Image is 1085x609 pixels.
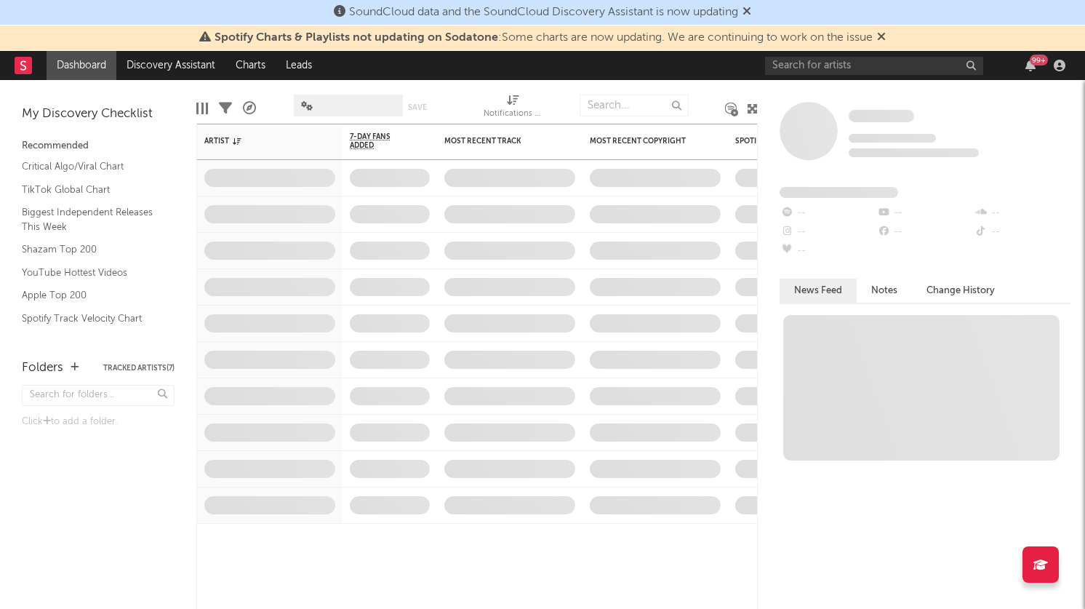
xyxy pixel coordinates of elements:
a: Charts [225,51,276,80]
div: -- [974,204,1070,223]
a: Apple Top 200 [22,287,160,303]
div: Spotify Monthly Listeners [735,137,844,146]
a: TikTok Global Chart [22,182,160,198]
div: Filters [219,87,232,130]
a: Some Artist [849,109,914,124]
button: Notes [857,279,912,303]
a: Biggest Independent Releases This Week [22,204,160,234]
button: Tracked Artists(7) [103,365,175,372]
span: Tracking Since: [DATE] [849,134,936,143]
span: Dismiss [742,7,751,18]
div: Most Recent Track [444,137,553,146]
button: News Feed [780,279,857,303]
div: -- [780,242,876,260]
a: Dashboard [47,51,116,80]
input: Search for folders... [22,385,175,406]
div: -- [780,204,876,223]
span: Spotify Charts & Playlists not updating on Sodatone [215,32,498,44]
div: Notifications (Artist) [484,87,542,130]
a: Recommended For You [22,333,160,349]
span: 7-Day Fans Added [350,132,408,150]
a: Leads [276,51,322,80]
a: YouTube Hottest Videos [22,265,160,281]
div: A&R Pipeline [243,87,256,130]
a: Shazam Top 200 [22,242,160,258]
a: Critical Algo/Viral Chart [22,159,160,175]
span: 0 fans last week [849,148,979,157]
a: Discovery Assistant [116,51,225,80]
span: : Some charts are now updating. We are continuing to work on the issue [215,32,873,44]
div: Edit Columns [196,87,208,130]
span: Some Artist [849,110,914,122]
div: -- [974,223,1070,242]
div: 99 + [1030,55,1048,65]
div: -- [780,223,876,242]
div: Notifications (Artist) [484,106,542,123]
input: Search for artists [765,57,983,75]
button: Save [408,103,427,111]
span: Fans Added by Platform [780,187,898,198]
div: Recommended [22,138,175,155]
div: Folders [22,359,63,377]
div: -- [876,223,973,242]
div: Click to add a folder. [22,413,175,431]
div: Most Recent Copyright [590,137,699,146]
button: Change History [912,279,1009,303]
div: Artist [204,137,313,146]
a: Spotify Track Velocity Chart [22,311,160,327]
div: My Discovery Checklist [22,106,175,123]
span: Dismiss [877,32,886,44]
span: SoundCloud data and the SoundCloud Discovery Assistant is now updating [349,7,738,18]
button: 99+ [1025,60,1036,71]
div: -- [876,204,973,223]
input: Search... [580,95,689,116]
